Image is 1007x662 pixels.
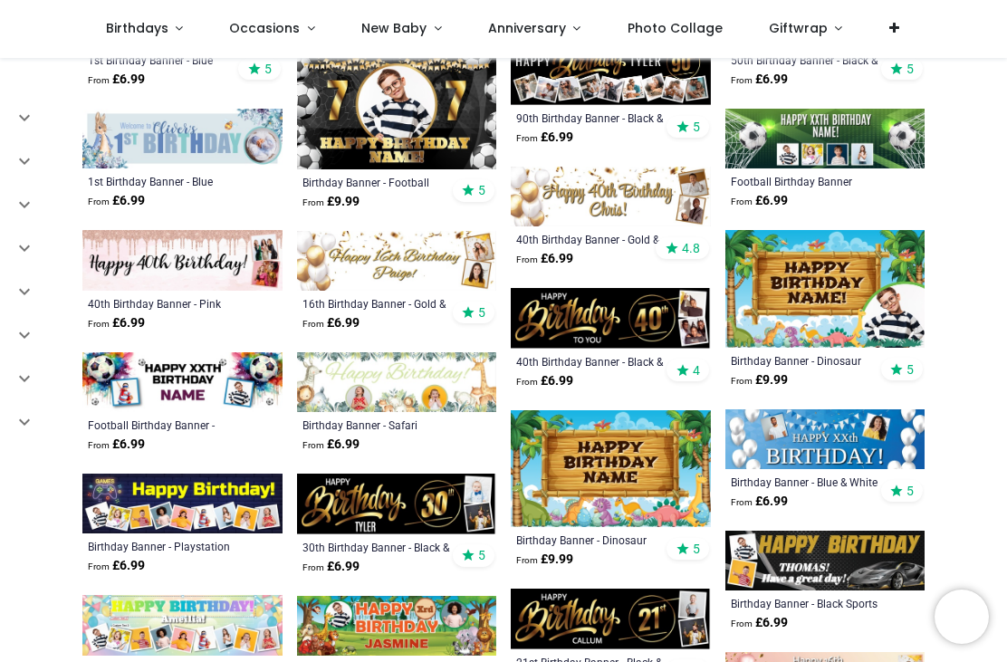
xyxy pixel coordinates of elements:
[516,133,538,143] span: From
[693,119,700,135] span: 5
[516,551,573,569] strong: £ 9.99
[516,532,667,547] a: Birthday Banner - Dinosaur Friends
[516,254,538,264] span: From
[88,539,239,553] a: Birthday Banner - Playstation Gaming Teenager
[302,319,324,329] span: From
[628,19,723,37] span: Photo Collage
[731,596,882,610] a: Birthday Banner - Black Sports Car
[906,61,914,77] span: 5
[88,197,110,206] span: From
[82,230,283,290] img: Personalised Happy 40th Birthday Banner - Pink Glitter - 2 Photo Upload
[302,562,324,572] span: From
[731,614,788,632] strong: £ 6.99
[516,377,538,387] span: From
[297,474,497,533] img: Personalised Happy 30th Birthday Banner - Black & Gold - Custom Name & 2 Photo Upload
[731,71,788,89] strong: £ 6.99
[88,71,145,89] strong: £ 6.99
[478,547,485,563] span: 5
[731,371,788,389] strong: £ 9.99
[516,250,573,268] strong: £ 6.99
[511,288,711,348] img: Personalised Happy 40th Birthday Banner - Black & Gold - 2 Photo Upload
[88,440,110,450] span: From
[88,314,145,332] strong: £ 6.99
[511,589,711,648] img: Personalised Happy 21st Birthday Banner - Black & Gold - Custom Name & 2 Photo Upload
[725,109,925,168] img: Personalised Football Birthday Banner - Kids Football Goal- Custom Text & 4 Photos
[88,319,110,329] span: From
[511,44,711,105] img: Personalised Happy 90th Birthday Banner - Black & Gold - Custom Name & 9 Photo Upload
[361,19,427,37] span: New Baby
[82,352,283,412] img: Personalised Football Birthday Banner - Kids Football Party - Custom Text & 2 Photos
[302,558,360,576] strong: £ 6.99
[516,354,667,369] a: 40th Birthday Banner - Black & Gold
[516,232,667,246] a: 40th Birthday Banner - Gold & White Balloons
[516,372,573,390] strong: £ 6.99
[88,174,239,188] a: 1st Birthday Banner - Blue Rabbit
[731,475,882,489] a: Birthday Banner - Blue & White
[511,410,711,528] img: Personalised Birthday Backdrop Banner - Dinosaur Friends - Add Text
[302,314,360,332] strong: £ 6.99
[88,296,239,311] a: 40th Birthday Banner - Pink Glitter
[264,61,272,77] span: 5
[302,193,360,211] strong: £ 9.99
[302,296,454,311] a: 16th Birthday Banner - Gold & White Balloons
[731,497,753,507] span: From
[693,362,700,379] span: 4
[88,561,110,571] span: From
[731,353,882,368] a: Birthday Banner - Dinosaur
[88,557,145,575] strong: £ 6.99
[302,417,454,432] a: Birthday Banner - Safari Animal Friends Childrens
[229,19,300,37] span: Occasions
[731,75,753,85] span: From
[906,361,914,378] span: 5
[906,483,914,499] span: 5
[302,436,360,454] strong: £ 6.99
[488,19,566,37] span: Anniversary
[88,417,239,432] a: Football Birthday Banner - Kids Football Party
[88,75,110,85] span: From
[82,109,283,168] img: Personalised Happy 1st Birthday Banner - Blue Rabbit - Custom Name & 1 Photo Upload
[88,53,239,67] a: 1st Birthday Banner - Blue Safari Animal
[516,110,667,125] a: 90th Birthday Banner - Black & Gold
[516,129,573,147] strong: £ 6.99
[725,230,925,348] img: Personalised Birthday Backdrop Banner - Dinosaur - Add Text & 1 Photo
[88,436,145,454] strong: £ 6.99
[302,540,454,554] a: 30th Birthday Banner - Black & Gold
[82,595,283,655] img: Personalised Happy Birthday Banner - Rainbow Balloons - 9 Photo Upload
[302,197,324,207] span: From
[725,409,925,469] img: Personalised Happy Birthday Banner - Blue & White - Custom Age & 2 Photo Upload
[731,53,882,67] a: 50th Birthday Banner - Black & Gold
[297,231,497,291] img: Personalised Happy 16th Birthday Banner - Gold & White Balloons - 2 Photo Upload
[88,192,145,210] strong: £ 6.99
[297,596,497,656] img: Personalised Happy Birthday Banner - Jungle Animals - Custom Age, Name & 2 Photo Upload
[731,192,788,210] strong: £ 6.99
[731,197,753,206] span: From
[769,19,828,37] span: Giftwrap
[693,541,700,557] span: 5
[731,174,882,188] div: Football Birthday Banner
[511,167,711,226] img: Personalised Happy 40th Birthday Banner - Gold & White Balloons - 2 Photo Upload
[302,440,324,450] span: From
[478,304,485,321] span: 5
[478,182,485,198] span: 5
[302,175,454,189] a: Birthday Banner - Football
[297,52,497,169] img: Personalised Birthday Backdrop Banner - Football - Add Text & 1 Photo
[297,352,497,412] img: Personalised Happy Birthday Banner - Safari Animal Friends Childrens - 2 Photo Upload
[731,493,788,511] strong: £ 6.99
[731,376,753,386] span: From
